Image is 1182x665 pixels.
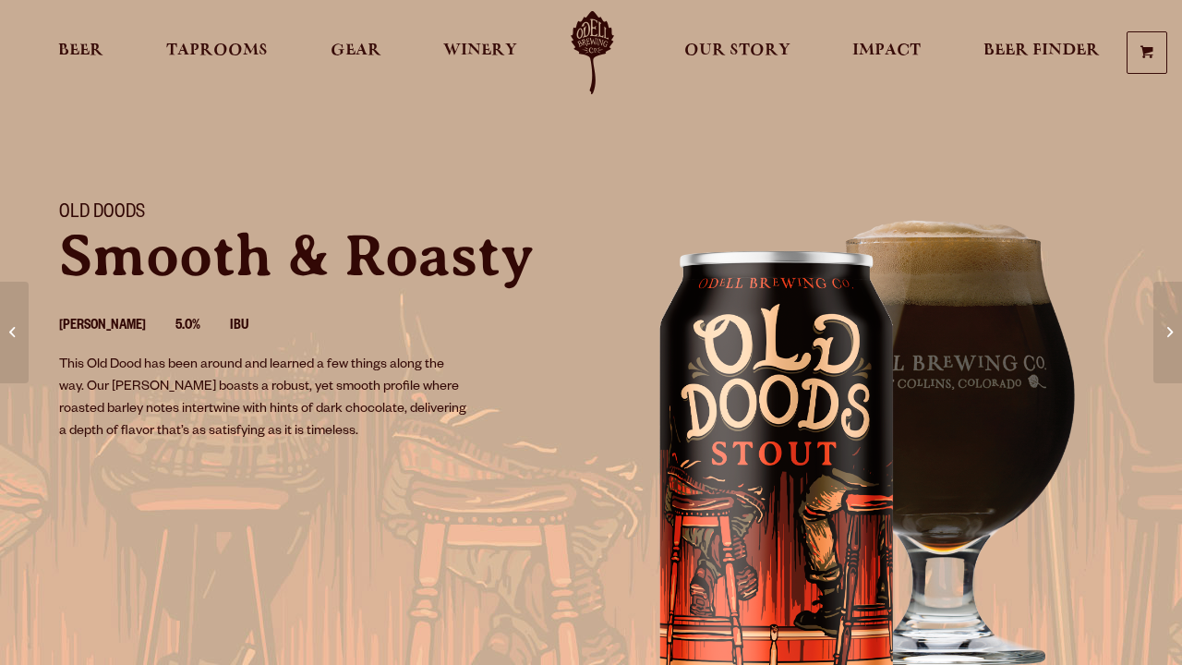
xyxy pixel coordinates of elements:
[684,43,790,58] span: Our Story
[672,11,802,94] a: Our Story
[230,315,278,339] li: IBU
[166,43,268,58] span: Taprooms
[154,11,280,94] a: Taprooms
[59,315,175,339] li: [PERSON_NAME]
[59,202,569,226] h1: Old Doods
[58,43,103,58] span: Beer
[971,11,1112,94] a: Beer Finder
[443,43,517,58] span: Winery
[840,11,933,94] a: Impact
[59,355,467,443] p: This Old Dood has been around and learned a few things along the way. Our [PERSON_NAME] boasts a ...
[431,11,529,94] a: Winery
[852,43,921,58] span: Impact
[983,43,1100,58] span: Beer Finder
[59,226,569,285] p: Smooth & Roasty
[319,11,393,94] a: Gear
[331,43,381,58] span: Gear
[558,11,627,94] a: Odell Home
[46,11,115,94] a: Beer
[175,315,230,339] li: 5.0%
